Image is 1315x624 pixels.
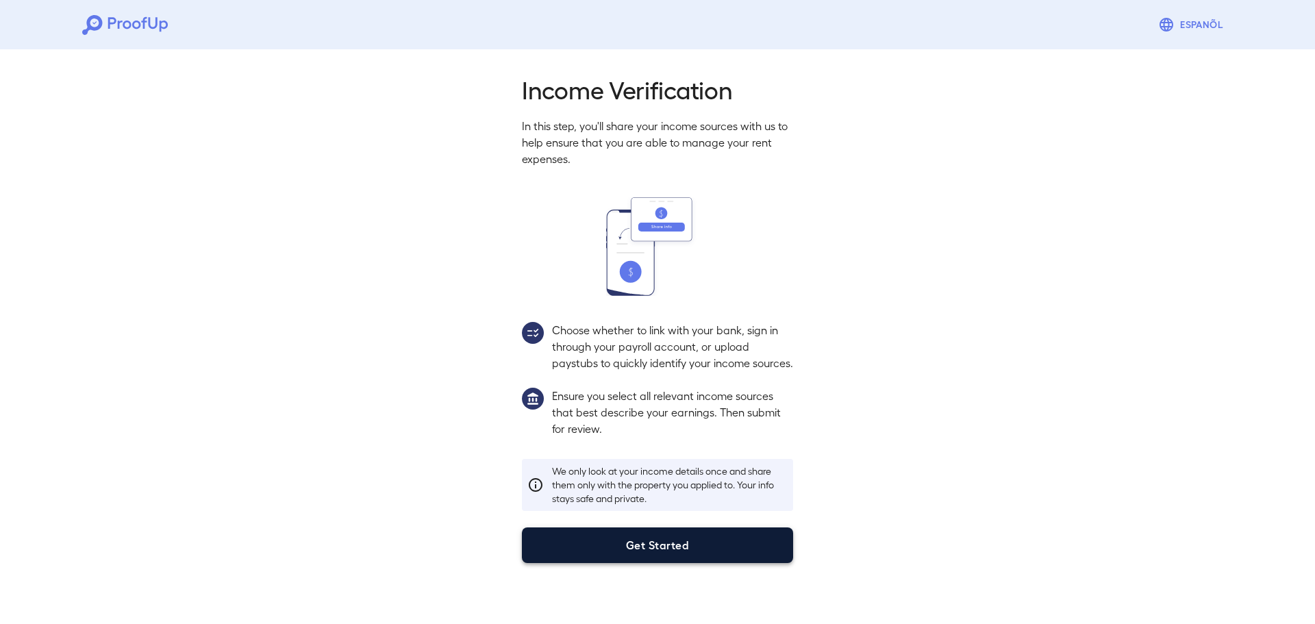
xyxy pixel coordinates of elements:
[522,527,793,563] button: Get Started
[606,197,709,296] img: transfer_money.svg
[522,118,793,167] p: In this step, you'll share your income sources with us to help ensure that you are able to manage...
[522,322,544,344] img: group2.svg
[552,464,788,506] p: We only look at your income details once and share them only with the property you applied to. Yo...
[552,388,793,437] p: Ensure you select all relevant income sources that best describe your earnings. Then submit for r...
[1153,11,1233,38] button: Espanõl
[522,388,544,410] img: group1.svg
[522,74,793,104] h2: Income Verification
[552,322,793,371] p: Choose whether to link with your bank, sign in through your payroll account, or upload paystubs t...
